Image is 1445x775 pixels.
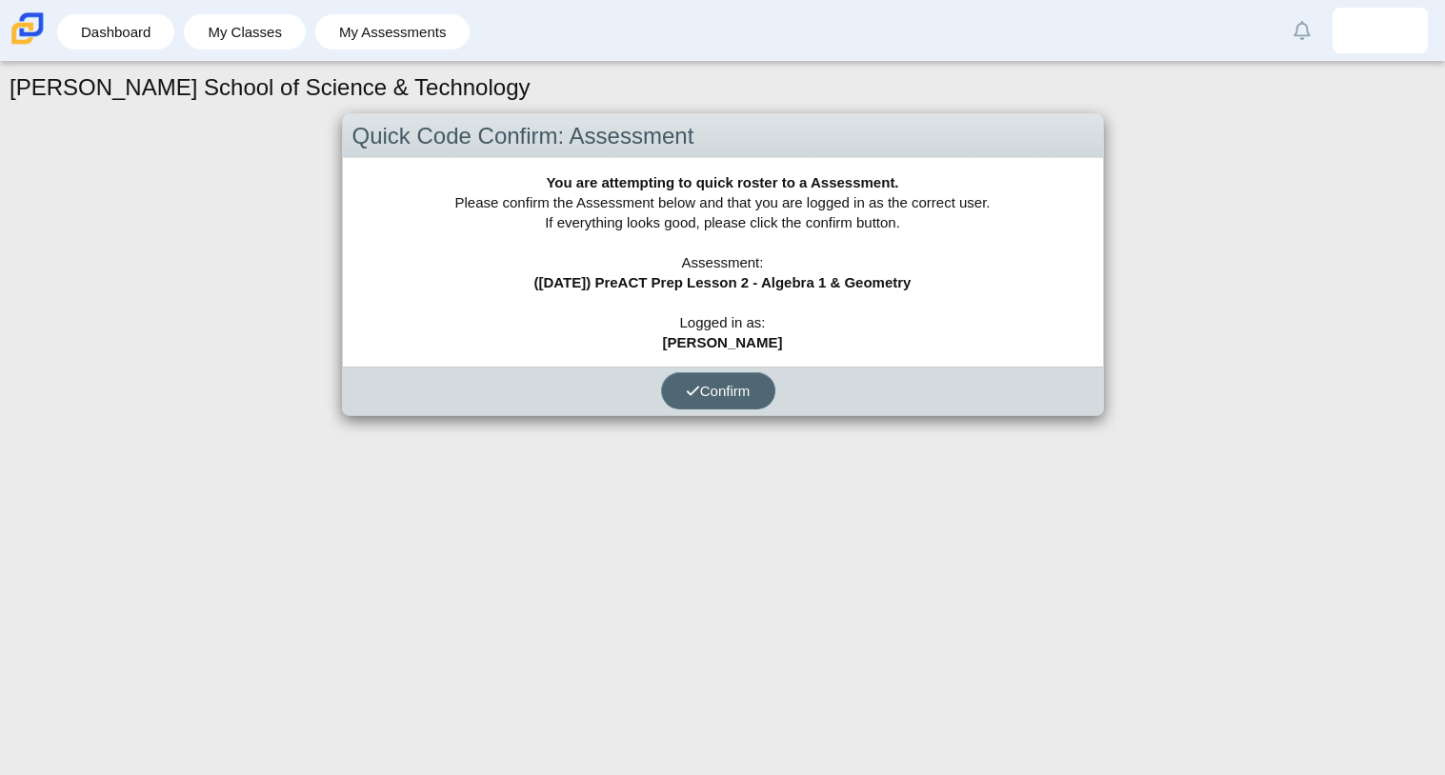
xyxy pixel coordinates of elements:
[193,14,296,50] a: My Classes
[663,334,783,350] b: [PERSON_NAME]
[1281,10,1323,51] a: Alerts
[1333,8,1428,53] a: irene.deleonsantoy.LcGeme
[661,372,775,409] button: Confirm
[1365,15,1395,46] img: irene.deleonsantoy.LcGeme
[546,174,898,190] b: You are attempting to quick roster to a Assessment.
[343,114,1103,159] div: Quick Code Confirm: Assessment
[67,14,165,50] a: Dashboard
[343,158,1103,367] div: Please confirm the Assessment below and that you are logged in as the correct user. If everything...
[8,35,48,51] a: Carmen School of Science & Technology
[686,383,751,399] span: Confirm
[10,71,531,104] h1: [PERSON_NAME] School of Science & Technology
[534,274,912,290] b: ([DATE]) PreACT Prep Lesson 2 - Algebra 1 & Geometry
[325,14,461,50] a: My Assessments
[8,9,48,49] img: Carmen School of Science & Technology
